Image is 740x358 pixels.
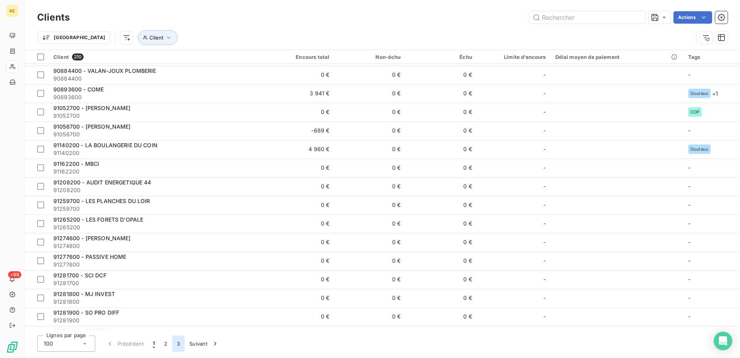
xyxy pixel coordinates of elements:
[673,11,712,24] button: Actions
[53,131,258,138] span: 91056700
[555,54,679,60] div: Délai moyen de paiement
[263,65,334,84] td: 0 €
[263,289,334,307] td: 0 €
[172,336,185,352] button: 3
[714,332,732,350] div: Open Intercom Messenger
[688,164,690,171] span: -
[406,233,477,251] td: 0 €
[543,275,546,283] span: -
[53,160,99,167] span: 91162200 - MBCI
[406,307,477,326] td: 0 €
[53,328,112,334] span: 91282000 - MJ IMMO
[263,196,334,214] td: 0 €
[53,105,131,111] span: 91052700 - [PERSON_NAME]
[149,34,163,41] span: Client
[712,89,718,98] span: + 1
[53,54,69,60] span: Client
[543,108,546,116] span: -
[37,31,110,44] button: [GEOGRAPHIC_DATA]
[688,239,690,245] span: -
[334,140,405,158] td: 0 €
[406,177,477,196] td: 0 €
[334,233,405,251] td: 0 €
[44,340,53,348] span: 100
[138,30,178,45] button: Client
[688,183,690,189] span: -
[688,257,690,264] span: -
[53,272,106,279] span: 91281700 - SCI DCF
[53,123,131,130] span: 91056700 - [PERSON_NAME]
[690,91,708,96] span: Douteux
[543,238,546,246] span: -
[688,71,690,78] span: -
[263,140,334,158] td: 4 960 €
[406,140,477,158] td: 0 €
[6,5,19,17] div: AE
[263,121,334,140] td: -689 €
[406,251,477,270] td: 0 €
[688,201,690,208] span: -
[334,289,405,307] td: 0 €
[53,216,143,223] span: 91265200 - LES FORETS D'OPALE
[53,279,258,287] span: 91281700
[53,298,258,306] span: 91281800
[53,253,126,260] span: 91277600 - PASSIVE HOME
[543,71,546,79] span: -
[53,205,258,213] span: 91259700
[53,186,258,194] span: 91208200
[406,196,477,214] td: 0 €
[148,336,159,352] button: 1
[543,220,546,227] span: -
[543,164,546,172] span: -
[53,179,151,186] span: 91208200 - AUDIT ENERGETIQUE 44
[406,289,477,307] td: 0 €
[688,127,690,134] span: -
[334,214,405,233] td: 0 €
[53,168,258,176] span: 91162200
[543,182,546,190] span: -
[334,121,405,140] td: 0 €
[688,313,690,320] span: -
[263,307,334,326] td: 0 €
[53,86,104,93] span: 90893600 - COME
[263,233,334,251] td: 0 €
[263,214,334,233] td: 0 €
[543,257,546,265] span: -
[543,201,546,209] span: -
[263,84,334,103] td: 3 941 €
[263,326,334,344] td: 0 €
[334,103,405,121] td: 0 €
[334,177,405,196] td: 0 €
[543,127,546,134] span: -
[263,158,334,177] td: 0 €
[8,271,21,278] span: +99
[543,313,546,320] span: -
[688,54,735,60] div: Tags
[406,103,477,121] td: 0 €
[263,177,334,196] td: 0 €
[53,235,131,241] span: 91274600 - [PERSON_NAME]
[406,65,477,84] td: 0 €
[263,103,334,121] td: 0 €
[72,53,84,60] span: 210
[159,336,172,352] button: 2
[334,326,405,344] td: 0 €
[406,84,477,103] td: 0 €
[406,214,477,233] td: 0 €
[53,75,258,83] span: 90884400
[334,270,405,289] td: 0 €
[53,198,150,204] span: 91259700 - LES PLANCHES DU LOIR
[53,261,258,268] span: 91277600
[53,67,156,74] span: 90884400 - VALAN-JOUX PLOMBERIE
[410,54,472,60] div: Échu
[688,276,690,282] span: -
[263,270,334,289] td: 0 €
[406,270,477,289] td: 0 €
[53,317,258,324] span: 91281900
[6,341,19,353] img: Logo LeanPay
[53,224,258,231] span: 91265200
[53,309,119,316] span: 91281900 - SO PRO DIFF
[406,326,477,344] td: 0 €
[53,242,258,250] span: 91274600
[53,142,158,148] span: 91140200 - LA BOULANGERIE DU COIN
